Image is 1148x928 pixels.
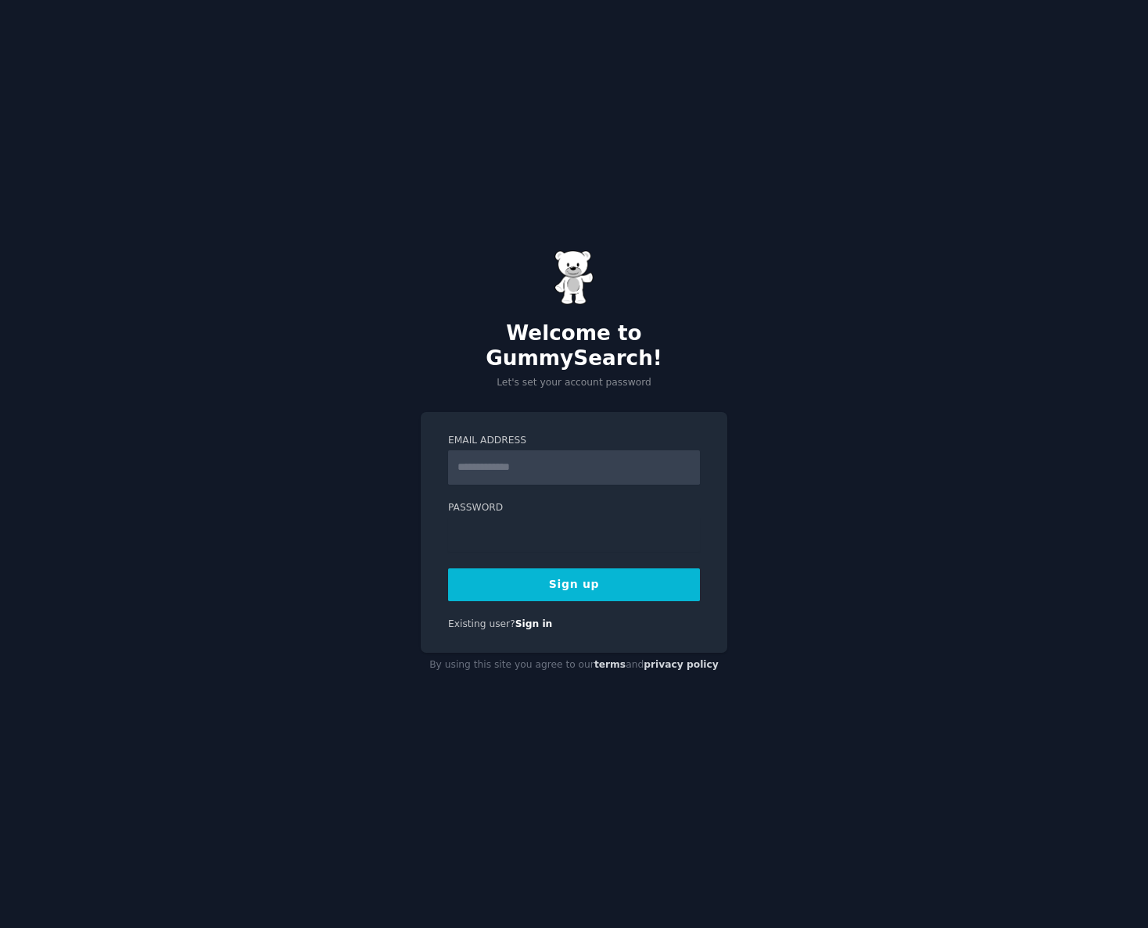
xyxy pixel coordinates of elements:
[594,659,626,670] a: terms
[448,501,700,515] label: Password
[421,653,727,678] div: By using this site you agree to our and
[421,321,727,371] h2: Welcome to GummySearch!
[448,618,515,629] span: Existing user?
[554,250,594,305] img: Gummy Bear
[515,618,553,629] a: Sign in
[448,568,700,601] button: Sign up
[644,659,719,670] a: privacy policy
[448,434,700,448] label: Email Address
[421,376,727,390] p: Let's set your account password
